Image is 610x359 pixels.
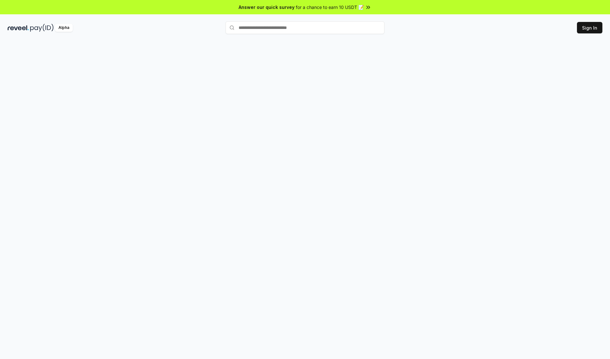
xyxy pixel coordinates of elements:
div: Alpha [55,24,73,32]
button: Sign In [577,22,602,33]
span: for a chance to earn 10 USDT 📝 [296,4,364,10]
span: Answer our quick survey [239,4,295,10]
img: reveel_dark [8,24,29,32]
img: pay_id [30,24,54,32]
